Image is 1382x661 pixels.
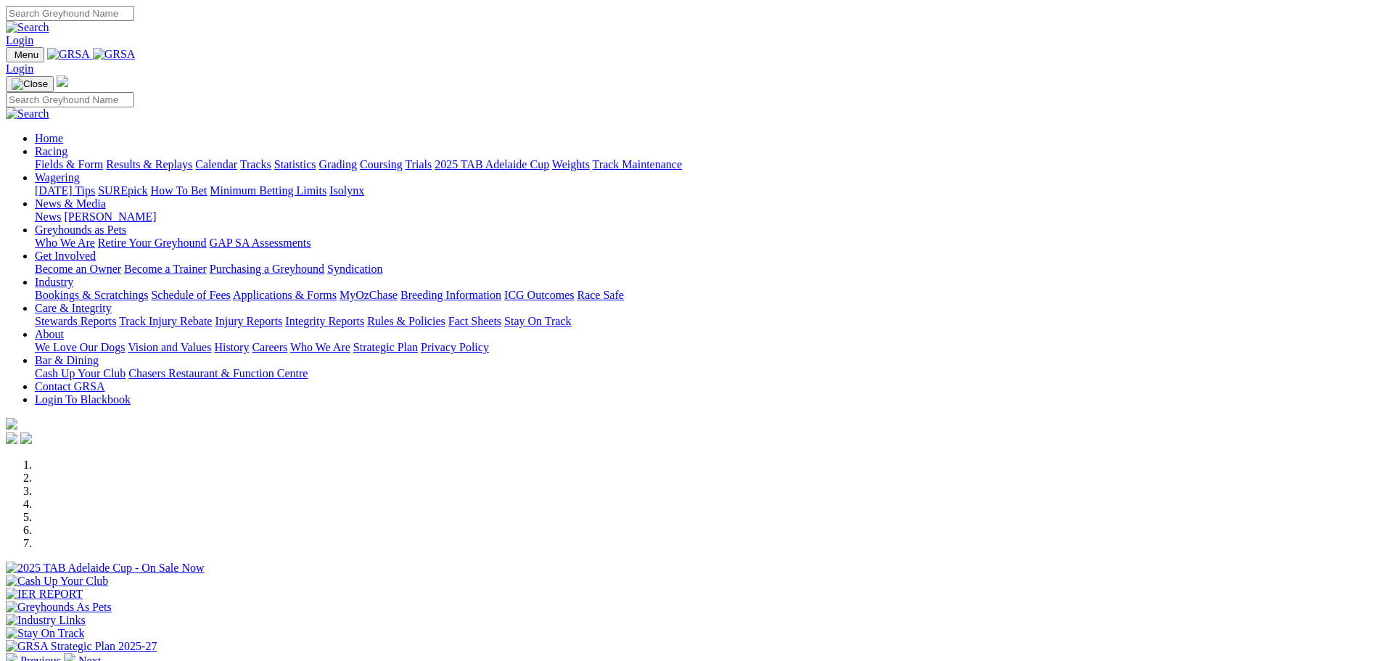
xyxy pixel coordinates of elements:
a: Results & Replays [106,158,192,171]
a: Bar & Dining [35,354,99,366]
div: Industry [35,289,1376,302]
a: Become an Owner [35,263,121,275]
a: Chasers Restaurant & Function Centre [128,367,308,379]
a: Applications & Forms [233,289,337,301]
a: Privacy Policy [421,341,489,353]
a: Become a Trainer [124,263,207,275]
button: Toggle navigation [6,47,44,62]
a: MyOzChase [340,289,398,301]
a: Trials [405,158,432,171]
a: Wagering [35,171,80,184]
img: GRSA [47,48,90,61]
img: Search [6,107,49,120]
a: Stewards Reports [35,315,116,327]
img: logo-grsa-white.png [6,418,17,430]
a: Careers [252,341,287,353]
img: IER REPORT [6,588,83,601]
a: Calendar [195,158,237,171]
div: Greyhounds as Pets [35,237,1376,250]
img: GRSA Strategic Plan 2025-27 [6,640,157,653]
a: Tracks [240,158,271,171]
a: Login [6,62,33,75]
a: Weights [552,158,590,171]
a: Vision and Values [128,341,211,353]
div: Wagering [35,184,1376,197]
a: Fields & Form [35,158,103,171]
a: Who We Are [35,237,95,249]
a: Purchasing a Greyhound [210,263,324,275]
a: Isolynx [329,184,364,197]
a: Minimum Betting Limits [210,184,326,197]
a: SUREpick [98,184,147,197]
div: Get Involved [35,263,1376,276]
a: News & Media [35,197,106,210]
input: Search [6,92,134,107]
a: We Love Our Dogs [35,341,125,353]
img: Stay On Track [6,627,84,640]
a: Strategic Plan [353,341,418,353]
a: 2025 TAB Adelaide Cup [435,158,549,171]
a: Who We Are [290,341,350,353]
a: Stay On Track [504,315,571,327]
img: facebook.svg [6,432,17,444]
img: GRSA [93,48,136,61]
img: Close [12,78,48,90]
a: Schedule of Fees [151,289,230,301]
div: Racing [35,158,1376,171]
a: Contact GRSA [35,380,104,393]
a: Breeding Information [400,289,501,301]
a: Retire Your Greyhound [98,237,207,249]
a: Bookings & Scratchings [35,289,148,301]
a: Statistics [274,158,316,171]
input: Search [6,6,134,21]
a: Syndication [327,263,382,275]
a: Fact Sheets [448,315,501,327]
a: [DATE] Tips [35,184,95,197]
span: Menu [15,49,38,60]
a: Coursing [360,158,403,171]
a: Care & Integrity [35,302,112,314]
img: twitter.svg [20,432,32,444]
a: History [214,341,249,353]
a: Rules & Policies [367,315,445,327]
a: Race Safe [577,289,623,301]
a: Login [6,34,33,46]
img: Industry Links [6,614,86,627]
a: Track Injury Rebate [119,315,212,327]
a: News [35,210,61,223]
img: Search [6,21,49,34]
a: Industry [35,276,73,288]
button: Toggle navigation [6,76,54,92]
div: Care & Integrity [35,315,1376,328]
div: About [35,341,1376,354]
a: Racing [35,145,67,157]
a: ICG Outcomes [504,289,574,301]
a: GAP SA Assessments [210,237,311,249]
a: Home [35,132,63,144]
a: How To Bet [151,184,207,197]
a: Cash Up Your Club [35,367,126,379]
a: About [35,328,64,340]
div: News & Media [35,210,1376,223]
a: Integrity Reports [285,315,364,327]
img: 2025 TAB Adelaide Cup - On Sale Now [6,562,205,575]
a: Greyhounds as Pets [35,223,126,236]
a: Track Maintenance [593,158,682,171]
a: Login To Blackbook [35,393,131,406]
a: [PERSON_NAME] [64,210,156,223]
a: Grading [319,158,357,171]
a: Injury Reports [215,315,282,327]
img: logo-grsa-white.png [57,75,68,87]
div: Bar & Dining [35,367,1376,380]
a: Get Involved [35,250,96,262]
img: Greyhounds As Pets [6,601,112,614]
img: Cash Up Your Club [6,575,108,588]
